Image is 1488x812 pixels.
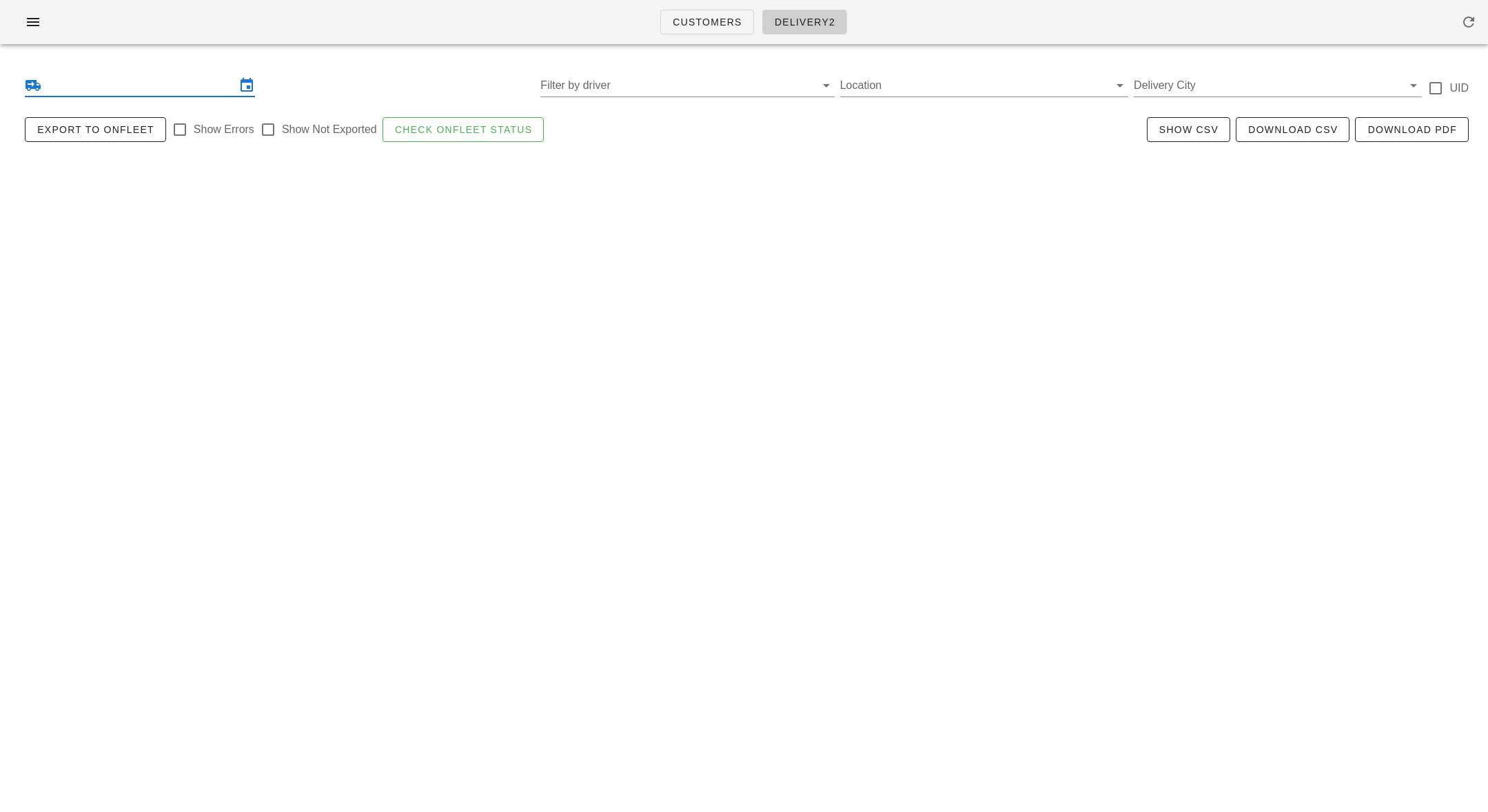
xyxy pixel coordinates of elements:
[1236,117,1349,142] button: Download CSV
[1247,124,1338,135] span: Download CSV
[1367,124,1457,135] span: Download PDF
[540,74,834,97] div: Filter by driver
[25,117,166,142] button: Export to Onfleet
[840,74,1128,97] div: Location
[282,123,377,136] label: Show Not Exported
[1147,117,1230,142] button: Show CSV
[37,124,154,135] span: Export to Onfleet
[1449,81,1469,95] label: UID
[394,124,533,135] span: Check Onfleet Status
[383,117,544,142] button: Check Onfleet Status
[1159,124,1219,135] span: Show CSV
[1134,74,1422,97] div: Delivery City
[1355,117,1469,142] button: Download PDF
[660,10,754,34] a: Customers
[194,123,254,136] label: Show Errors
[774,17,835,28] span: Delivery2
[672,17,742,28] span: Customers
[762,10,847,34] a: Delivery2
